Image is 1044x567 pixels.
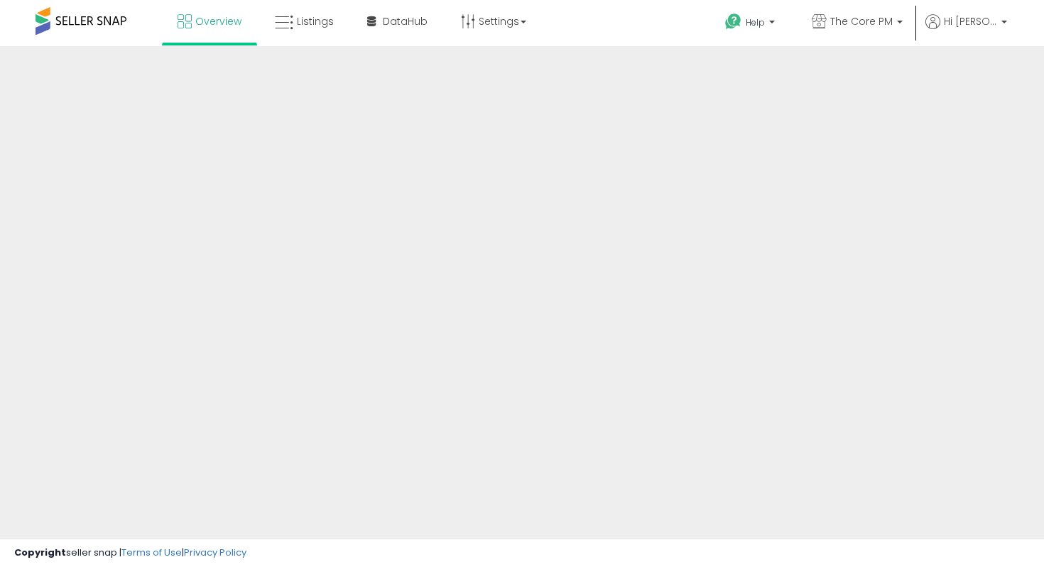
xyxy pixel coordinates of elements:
[14,546,66,559] strong: Copyright
[830,14,893,28] span: The Core PM
[944,14,997,28] span: Hi [PERSON_NAME]
[746,16,765,28] span: Help
[383,14,428,28] span: DataHub
[714,2,789,46] a: Help
[195,14,241,28] span: Overview
[184,546,246,559] a: Privacy Policy
[297,14,334,28] span: Listings
[121,546,182,559] a: Terms of Use
[724,13,742,31] i: Get Help
[925,14,1007,46] a: Hi [PERSON_NAME]
[14,546,246,560] div: seller snap | |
